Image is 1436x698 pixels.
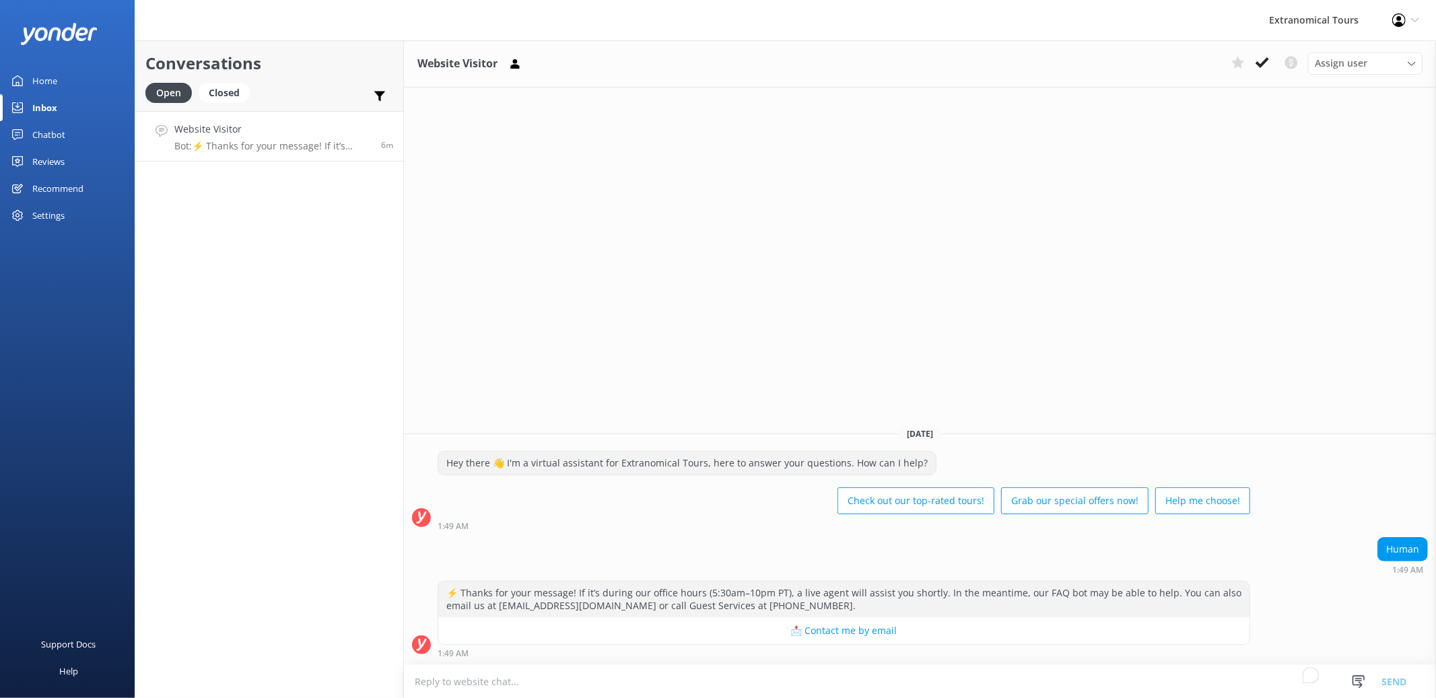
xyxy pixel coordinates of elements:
button: 📩 Contact me by email [438,617,1250,644]
div: Home [32,67,57,94]
strong: 1:49 AM [1392,566,1423,574]
div: Human [1378,538,1427,561]
div: Closed [199,83,250,103]
div: Sep 29 2025 10:49am (UTC -07:00) America/Tijuana [438,648,1250,658]
span: Assign user [1315,56,1367,71]
a: Open [145,85,199,100]
span: Sep 29 2025 10:49am (UTC -07:00) America/Tijuana [381,139,393,151]
p: Bot: ⚡ Thanks for your message! If it’s during our office hours (5:30am–10pm PT), a live agent wi... [174,140,371,152]
button: Grab our special offers now! [1001,487,1149,514]
div: Settings [32,202,65,229]
h4: Website Visitor [174,122,371,137]
h2: Conversations [145,50,393,76]
span: [DATE] [899,428,941,440]
div: Open [145,83,192,103]
div: Support Docs [42,631,96,658]
a: Website VisitorBot:⚡ Thanks for your message! If it’s during our office hours (5:30am–10pm PT), a... [135,111,403,162]
div: Hey there 👋 I'm a virtual assistant for Extranomical Tours, here to answer your questions. How ca... [438,452,936,475]
h3: Website Visitor [417,55,498,73]
div: Recommend [32,175,83,202]
button: Check out our top-rated tours! [837,487,994,514]
div: Sep 29 2025 10:49am (UTC -07:00) America/Tijuana [1377,565,1428,574]
div: Chatbot [32,121,65,148]
textarea: To enrich screen reader interactions, please activate Accessibility in Grammarly extension settings [404,665,1436,698]
div: ⚡ Thanks for your message! If it’s during our office hours (5:30am–10pm PT), a live agent will as... [438,582,1250,617]
strong: 1:49 AM [438,522,469,530]
a: Closed [199,85,257,100]
div: Assign User [1308,53,1423,74]
div: Help [59,658,78,685]
div: Inbox [32,94,57,121]
button: Help me choose! [1155,487,1250,514]
strong: 1:49 AM [438,650,469,658]
div: Reviews [32,148,65,175]
div: Sep 29 2025 10:49am (UTC -07:00) America/Tijuana [438,521,1250,530]
img: yonder-white-logo.png [20,23,98,45]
